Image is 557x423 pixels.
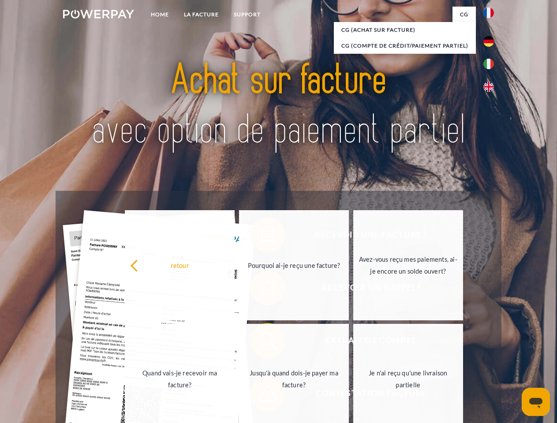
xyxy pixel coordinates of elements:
div: Je n'ai reçu qu'une livraison partielle [359,367,458,391]
iframe: Bouton de lancement de la fenêtre de messagerie [522,388,550,416]
a: Support [226,7,268,22]
img: logo-powerpay-white.svg [63,10,134,19]
a: CG (achat sur facture) [334,22,476,38]
img: de [483,36,494,47]
a: Avez-vous reçu mes paiements, ai-je encore un solde ouvert? [353,210,463,320]
img: fr [483,7,494,18]
a: Home [143,7,176,22]
a: LA FACTURE [176,7,226,22]
div: Pourquoi ai-je reçu une facture? [244,259,344,271]
div: Avez-vous reçu mes paiements, ai-je encore un solde ouvert? [359,253,458,277]
div: Quand vais-je recevoir ma facture? [130,367,229,391]
a: CG [452,7,476,22]
a: CG (Compte de crédit/paiement partiel) [334,38,476,54]
img: en [483,82,494,92]
img: title-powerpay_fr.svg [84,42,473,169]
div: Jusqu'à quand dois-je payer ma facture? [244,367,344,391]
img: it [483,59,494,69]
div: retour [130,259,229,271]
